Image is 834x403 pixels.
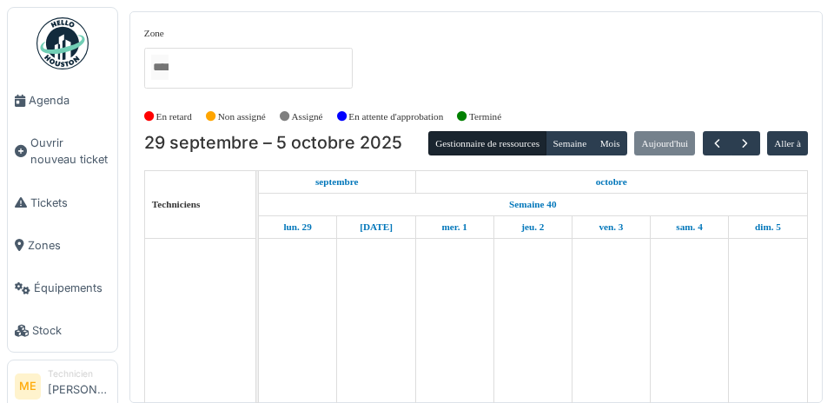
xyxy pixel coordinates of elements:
[8,79,117,122] a: Agenda
[428,131,546,155] button: Gestionnaire de ressources
[151,55,169,80] input: Tous
[731,131,759,156] button: Suivant
[703,131,731,156] button: Précédent
[546,131,593,155] button: Semaine
[505,194,560,215] a: Semaine 40
[469,109,501,124] label: Terminé
[156,109,192,124] label: En retard
[30,135,110,168] span: Ouvrir nouveau ticket
[36,17,89,69] img: Badge_color-CXgf-gQk.svg
[28,237,110,254] span: Zones
[30,195,110,211] span: Tickets
[48,367,110,380] div: Technicien
[672,216,706,238] a: 4 octobre 2025
[8,224,117,267] a: Zones
[8,267,117,309] a: Équipements
[144,26,164,41] label: Zone
[767,131,808,155] button: Aller à
[218,109,266,124] label: Non assigné
[437,216,471,238] a: 1 octobre 2025
[634,131,695,155] button: Aujourd'hui
[8,182,117,224] a: Tickets
[592,171,632,193] a: 1 octobre 2025
[15,373,41,400] li: ME
[311,171,363,193] a: 29 septembre 2025
[34,280,110,296] span: Équipements
[292,109,323,124] label: Assigné
[8,122,117,181] a: Ouvrir nouveau ticket
[29,92,110,109] span: Agenda
[594,216,627,238] a: 3 octobre 2025
[348,109,443,124] label: En attente d'approbation
[8,309,117,352] a: Stock
[355,216,397,238] a: 30 septembre 2025
[144,133,402,154] h2: 29 septembre – 5 octobre 2025
[517,216,548,238] a: 2 octobre 2025
[751,216,785,238] a: 5 octobre 2025
[32,322,110,339] span: Stock
[279,216,315,238] a: 29 septembre 2025
[152,199,201,209] span: Techniciens
[592,131,627,155] button: Mois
